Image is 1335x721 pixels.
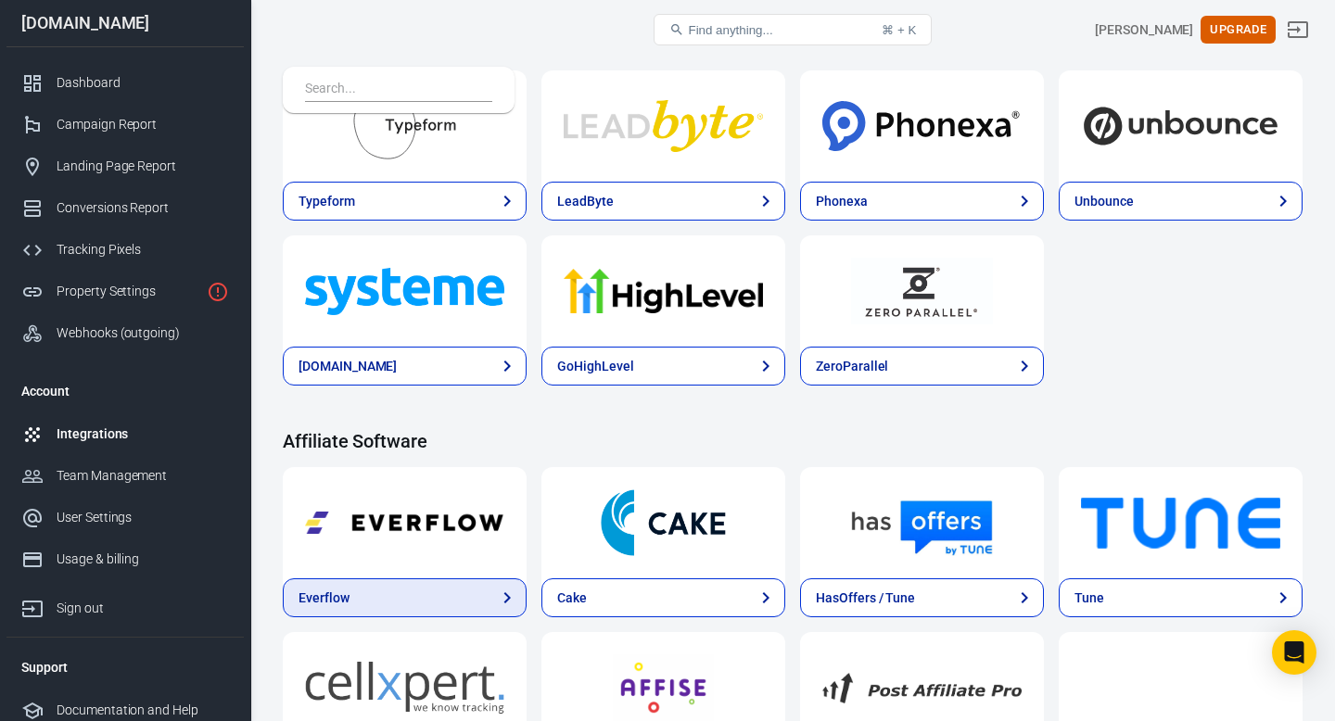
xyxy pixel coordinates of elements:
[6,580,244,629] a: Sign out
[882,23,916,37] div: ⌘ + K
[1059,182,1303,221] a: Unbounce
[822,258,1022,324] img: ZeroParallel
[1095,20,1193,40] div: Account id: jZ8uqp7i
[283,430,1303,452] h4: Affiliate Software
[57,282,199,301] div: Property Settings
[6,455,244,497] a: Team Management
[557,192,614,211] div: LeadByte
[1081,654,1280,721] img: Tapfiliate
[1059,578,1303,617] a: Tune
[816,192,868,211] div: Phonexa
[1081,93,1280,159] img: Unbounce
[541,578,785,617] a: Cake
[541,70,785,182] a: LeadByte
[57,550,229,569] div: Usage & billing
[283,467,527,578] a: Everflow
[800,70,1044,182] a: Phonexa
[1074,588,1104,608] div: Tune
[6,271,244,312] a: Property Settings
[541,347,785,386] a: GoHighLevel
[800,235,1044,347] a: ZeroParallel
[299,192,355,211] div: Typeform
[283,347,527,386] a: [DOMAIN_NAME]
[6,497,244,538] a: User Settings
[6,413,244,455] a: Integrations
[688,23,772,37] span: Find anything...
[57,701,229,720] div: Documentation and Help
[57,157,229,176] div: Landing Page Report
[305,489,504,556] img: Everflow
[557,588,587,608] div: Cake
[6,645,244,689] li: Support
[6,15,244,32] div: [DOMAIN_NAME]
[57,508,229,527] div: User Settings
[6,145,244,187] a: Landing Page Report
[564,93,763,159] img: LeadByte
[57,599,229,618] div: Sign out
[6,62,244,104] a: Dashboard
[57,115,229,134] div: Campaign Report
[1272,630,1316,675] div: Open Intercom Messenger
[283,70,527,182] a: Typeform
[57,323,229,343] div: Webhooks (outgoing)
[800,578,1044,617] a: HasOffers / Tune
[1059,467,1303,578] a: Tune
[299,588,350,608] div: Everflow
[541,182,785,221] a: LeadByte
[57,73,229,93] div: Dashboard
[305,78,485,102] input: Search...
[1059,70,1303,182] a: Unbounce
[283,182,527,221] a: Typeform
[564,258,763,324] img: GoHighLevel
[6,312,244,354] a: Webhooks (outgoing)
[541,235,785,347] a: GoHighLevel
[6,369,244,413] li: Account
[1074,192,1134,211] div: Unbounce
[800,467,1044,578] a: HasOffers / Tune
[541,467,785,578] a: Cake
[816,588,915,608] div: HasOffers / Tune
[299,357,397,376] div: [DOMAIN_NAME]
[6,187,244,229] a: Conversions Report
[305,654,504,721] img: Cellxpert
[6,104,244,145] a: Campaign Report
[816,357,888,376] div: ZeroParallel
[557,357,633,376] div: GoHighLevel
[800,182,1044,221] a: Phonexa
[6,538,244,580] a: Usage & billing
[283,578,527,617] a: Everflow
[654,14,932,45] button: Find anything...⌘ + K
[57,466,229,486] div: Team Management
[1081,489,1280,556] img: Tune
[822,93,1022,159] img: Phonexa
[207,281,229,303] svg: Property is not installed yet
[305,93,504,159] img: Typeform
[822,489,1022,556] img: HasOffers / Tune
[57,240,229,259] div: Tracking Pixels
[57,424,229,444] div: Integrations
[305,258,504,324] img: Systeme.io
[1201,16,1276,44] button: Upgrade
[564,654,763,721] img: Affise
[822,654,1022,721] img: Post Affiliate Pro
[283,235,527,347] a: Systeme.io
[1276,7,1320,52] a: Sign out
[6,229,244,271] a: Tracking Pixels
[564,489,763,556] img: Cake
[57,198,229,218] div: Conversions Report
[800,347,1044,386] a: ZeroParallel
